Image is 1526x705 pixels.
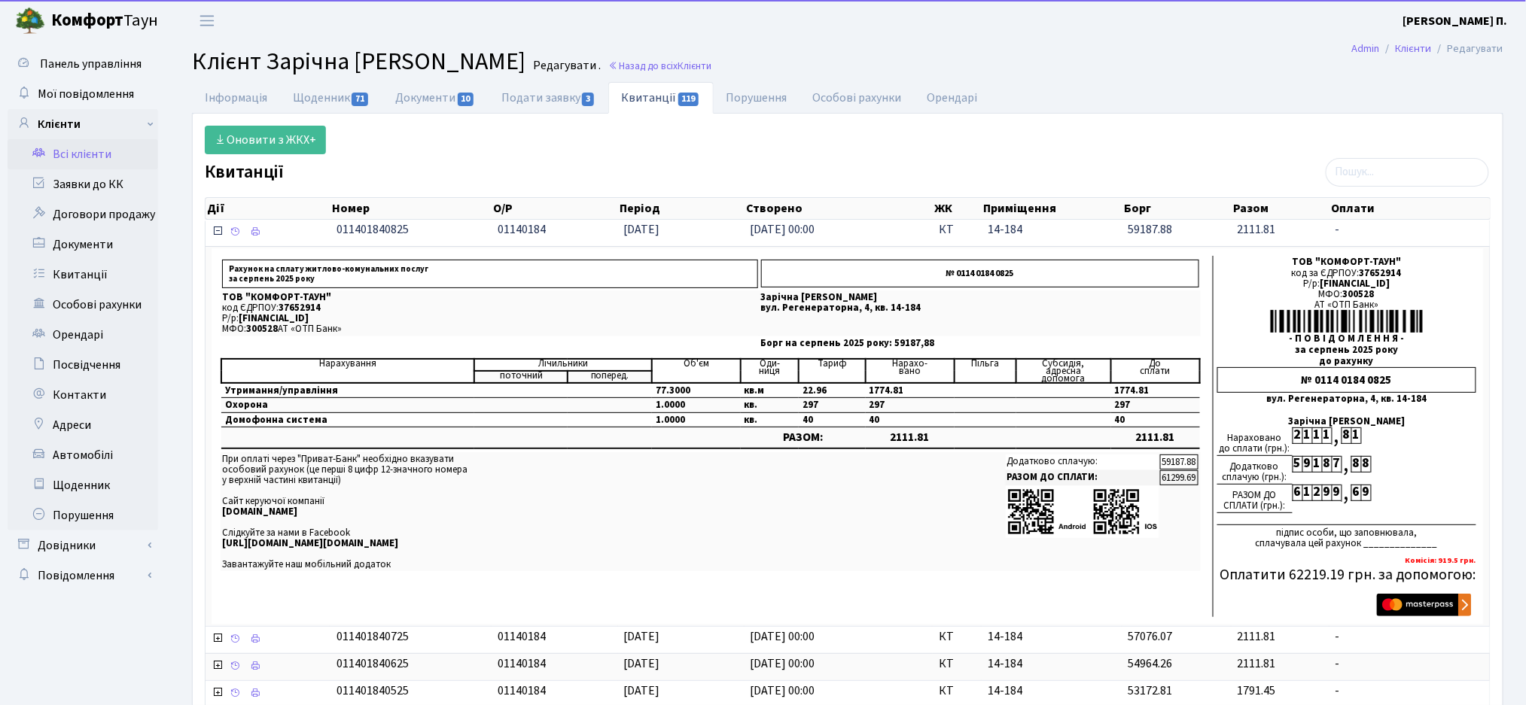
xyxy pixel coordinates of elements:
[799,398,865,413] td: 297
[1217,456,1293,485] div: Додатково сплачую (грн.):
[530,59,601,73] small: Редагувати .
[714,82,800,114] a: Порушення
[1312,456,1322,473] div: 1
[1217,345,1477,355] div: за серпень 2025 року
[498,655,546,672] span: 01140184
[624,682,660,699] span: [DATE]
[222,260,758,288] p: Рахунок на сплату житлово-комунальних послуг за серпень 2025 року
[51,8,158,34] span: Таун
[939,655,976,673] span: КТ
[8,470,158,500] a: Щоденник
[1217,299,1477,310] div: АТ «ОТП Банк»
[1007,488,1158,536] img: apps-qrcodes.png
[624,221,660,238] span: [DATE]
[279,301,321,315] span: 37652914
[1332,485,1342,501] div: 9
[582,93,594,106] span: 3
[1336,221,1484,239] span: -
[8,49,158,79] a: Панель управління
[8,500,158,530] a: Порушення
[1217,416,1477,427] div: Зарічна [PERSON_NAME]
[933,198,982,219] th: ЖК
[866,383,955,398] td: 1774.81
[1351,456,1361,473] div: 8
[1217,356,1477,366] div: до рахунку
[1129,628,1173,645] span: 57076.07
[246,322,278,336] span: 300528
[222,324,758,334] p: МФО: АТ «ОТП Банк»
[866,412,955,427] td: 40
[1293,427,1302,444] div: 2
[458,93,474,106] span: 10
[624,628,660,645] span: [DATE]
[222,293,758,302] p: ТОВ "КОМФОРТ-ТАУН"
[498,221,546,238] span: 01140184
[652,383,741,398] td: 77.3000
[1343,287,1375,301] span: 300528
[799,359,865,383] td: Тариф
[751,628,815,645] span: [DATE] 00:00
[1111,359,1200,383] td: До cплати
[8,440,158,470] a: Автомобілі
[1330,33,1526,65] nav: breadcrumb
[1322,427,1332,444] div: 1
[492,198,618,219] th: О/Р
[761,303,1199,313] p: вул. Регенераторна, 4, кв. 14-184
[188,8,226,33] button: Переключити навігацію
[337,221,409,238] span: 011401840825
[1406,555,1476,566] b: Комісія: 919.5 грн.
[1361,456,1371,473] div: 8
[1006,470,1159,485] td: РАЗОМ ДО СПЛАТИ:
[751,682,815,699] span: [DATE] 00:00
[741,427,866,448] td: РАЗОМ:
[1217,333,1477,344] div: - П О В І Д О М Л Е Н Н Я -
[239,311,309,325] span: [FINANCIAL_ID]
[1217,566,1477,584] h5: Оплатити 62219.19 грн. за допомогою:
[8,290,158,320] a: Особові рахунки
[474,359,651,371] td: Лічильники
[8,380,158,410] a: Контакти
[1302,485,1312,501] div: 1
[474,371,568,383] td: поточний
[1302,456,1312,473] div: 9
[337,655,409,672] span: 011401840625
[1238,221,1276,238] span: 2111.81
[761,260,1199,287] p: № 0114 0184 0825
[1396,41,1432,56] a: Клієнти
[1129,221,1173,238] span: 59187.88
[8,350,158,380] a: Посвідчення
[1360,266,1402,280] span: 37652914
[741,359,800,383] td: Оди- ниця
[988,682,1116,700] span: 14-184
[1330,198,1490,219] th: Оплати
[221,383,474,398] td: Утримання/управління
[498,682,546,699] span: 01140184
[8,109,158,139] a: Клієнти
[1217,268,1477,278] div: код за ЄДРПОУ:
[205,126,326,154] a: Оновити з ЖКХ+
[866,398,955,413] td: 297
[751,655,815,672] span: [DATE] 00:00
[1326,158,1489,187] input: Пошук...
[1342,456,1351,473] div: ,
[1129,682,1173,699] span: 53172.81
[1332,456,1342,473] div: 7
[1217,524,1477,549] div: підпис особи, що заповнювала, сплачувала цей рахунок ______________
[1351,427,1361,444] div: 1
[489,82,608,114] a: Подати заявку
[1217,278,1477,289] div: Р/р:
[1302,427,1312,444] div: 1
[8,561,158,591] a: Повідомлення
[330,198,492,219] th: Номер
[741,383,800,398] td: кв.м
[652,359,741,383] td: Об'єм
[1403,13,1508,29] b: [PERSON_NAME] П.
[1322,485,1332,501] div: 9
[1006,454,1159,469] td: Додатково сплачую:
[337,628,409,645] span: 011401840725
[618,198,745,219] th: Період
[1332,427,1342,445] div: ,
[955,359,1016,383] td: Пільга
[221,398,474,413] td: Охорона
[624,655,660,672] span: [DATE]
